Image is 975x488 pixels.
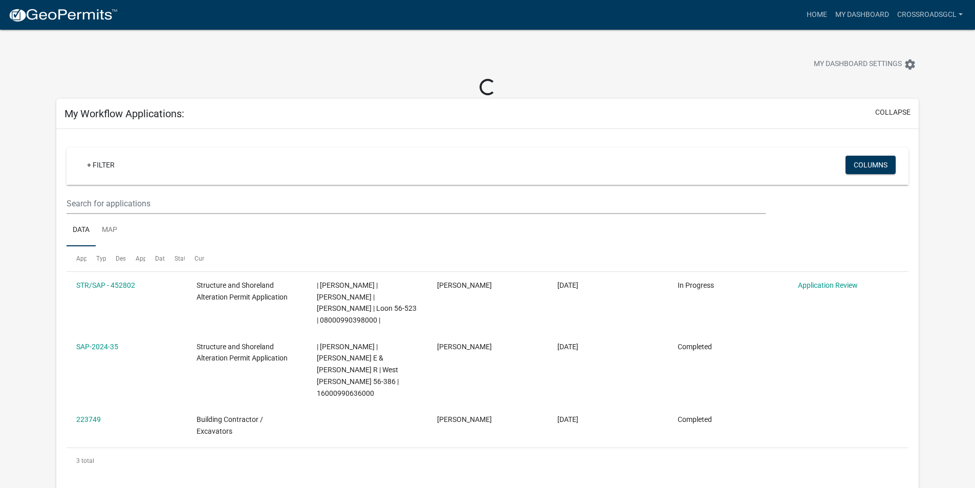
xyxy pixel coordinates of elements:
span: Applicant [136,255,162,262]
datatable-header-cell: Description [106,246,125,271]
h5: My Workflow Applications: [64,108,184,120]
button: Columns [846,156,896,174]
datatable-header-cell: Current Activity [185,246,204,271]
span: Structure and Shoreland Alteration Permit Application [197,281,288,301]
span: Completed [678,343,712,351]
datatable-header-cell: Date Created [145,246,165,271]
span: Date Created [155,255,191,262]
span: Status [175,255,192,262]
span: 03/05/2024 [557,343,578,351]
a: Home [803,5,831,25]
a: Map [96,214,123,247]
button: My Dashboard Settingssettings [806,54,924,74]
a: crossroadsgcl [893,5,967,25]
input: Search for applications [67,193,765,214]
span: Current Activity [194,255,237,262]
a: 223749 [76,415,101,423]
span: Building Contractor / Excavators [197,415,263,435]
datatable-header-cell: Status [165,246,184,271]
button: collapse [875,107,911,118]
a: Application Review [798,281,858,289]
datatable-header-cell: Applicant [125,246,145,271]
a: SAP-2024-35 [76,343,118,351]
span: In Progress [678,281,714,289]
span: My Dashboard Settings [814,58,902,71]
span: 02/20/2024 [557,415,578,423]
a: Data [67,214,96,247]
span: Description [116,255,147,262]
datatable-header-cell: Application Number [67,246,86,271]
span: | Eric Babolian | PIKER,HAYES E & KELLY R | West McDonald 56-386 | 16000990636000 [317,343,399,397]
span: Scott Orvik [437,415,492,423]
a: STR/SAP - 452802 [76,281,135,289]
span: Application Number [76,255,132,262]
span: Completed [678,415,712,423]
span: 07/21/2025 [557,281,578,289]
span: Scott Orvik [437,343,492,351]
span: | Eric Babolian | TERRY LEABO | DENISE LEABO | Loon 56-523 | 08000990398000 | [317,281,417,324]
span: Structure and Shoreland Alteration Permit Application [197,343,288,363]
a: + Filter [79,156,123,174]
div: 3 total [67,448,908,474]
datatable-header-cell: Type [86,246,106,271]
i: settings [904,58,916,71]
span: Scott Orvik [437,281,492,289]
span: Type [96,255,110,262]
a: My Dashboard [831,5,893,25]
